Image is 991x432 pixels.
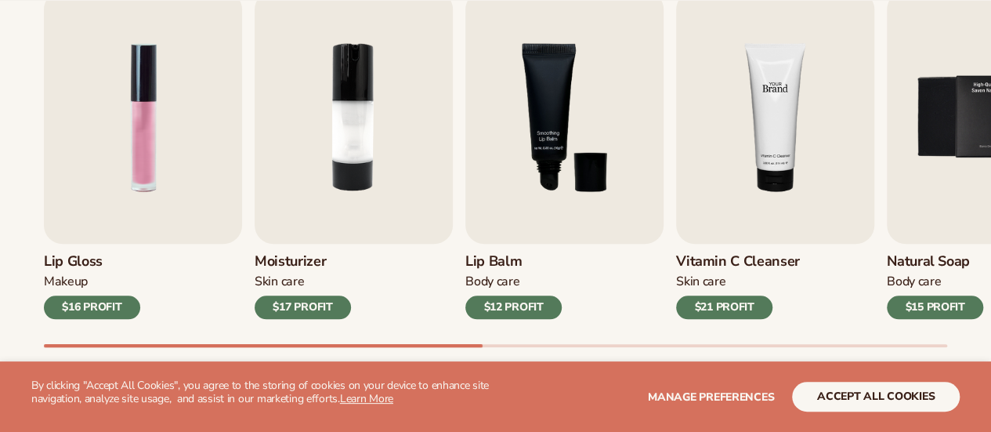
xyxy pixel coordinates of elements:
div: Skin Care [255,274,351,290]
div: $15 PROFIT [887,296,983,319]
button: accept all cookies [792,382,960,412]
div: Body Care [887,274,983,290]
div: Body Care [465,274,562,290]
div: $17 PROFIT [255,296,351,319]
h3: Moisturizer [255,253,351,270]
h3: Vitamin C Cleanser [676,253,800,270]
span: Manage preferences [648,390,774,405]
div: $12 PROFIT [465,296,562,319]
h3: Lip Gloss [44,253,140,270]
p: By clicking "Accept All Cookies", you agree to the storing of cookies on your device to enhance s... [31,379,496,406]
a: Learn More [340,391,393,406]
h3: Natural Soap [887,253,983,270]
div: Makeup [44,274,140,290]
div: $16 PROFIT [44,296,140,319]
div: Skin Care [676,274,800,290]
div: $21 PROFIT [676,296,772,319]
h3: Lip Balm [465,253,562,270]
button: Manage preferences [648,382,774,412]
